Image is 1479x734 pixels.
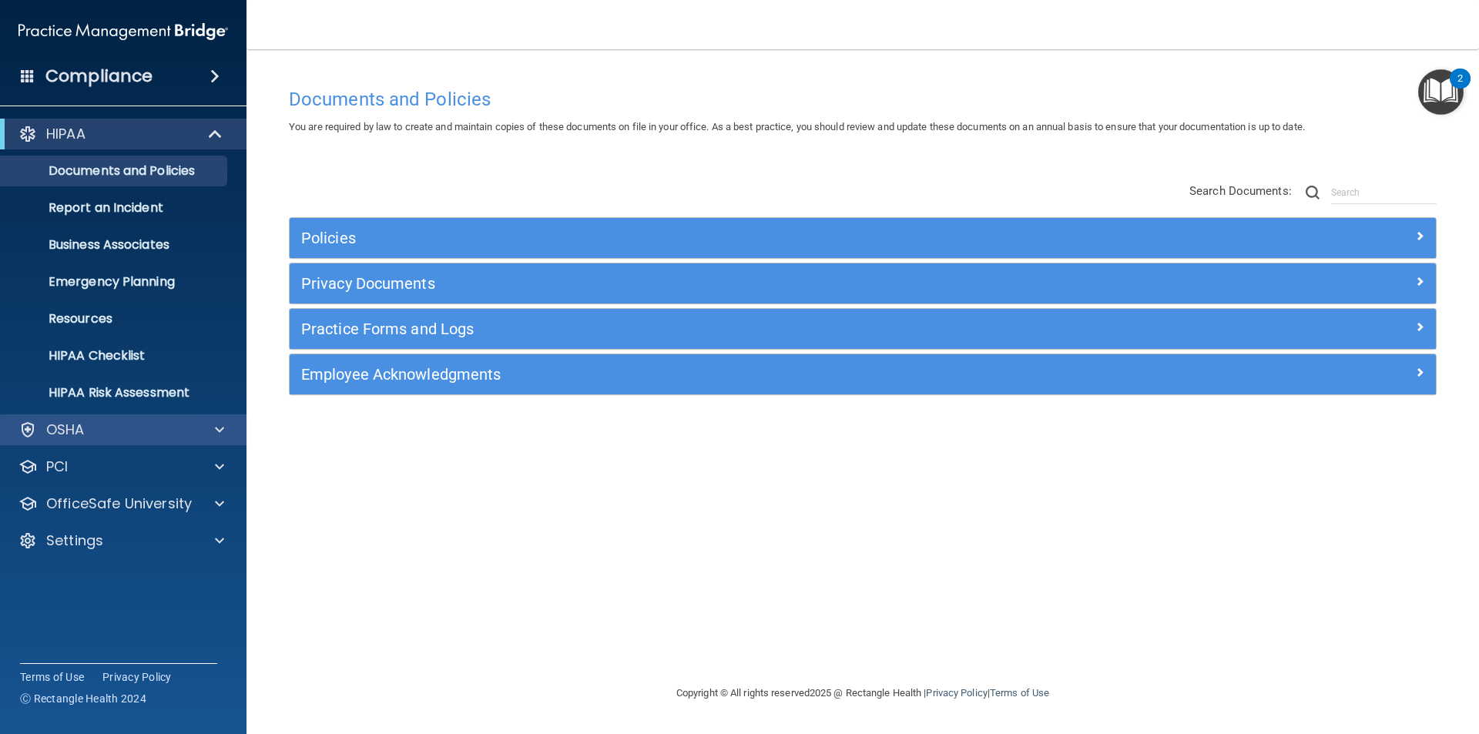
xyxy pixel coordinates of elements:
[1212,625,1461,686] iframe: Drift Widget Chat Controller
[18,125,223,143] a: HIPAA
[102,669,172,685] a: Privacy Policy
[1331,181,1437,204] input: Search
[46,125,86,143] p: HIPAA
[289,121,1305,132] span: You are required by law to create and maintain copies of these documents on file in your office. ...
[18,421,224,439] a: OSHA
[10,348,220,364] p: HIPAA Checklist
[18,531,224,550] a: Settings
[301,226,1424,250] a: Policies
[301,362,1424,387] a: Employee Acknowledgments
[46,421,85,439] p: OSHA
[1418,69,1464,115] button: Open Resource Center, 2 new notifications
[990,687,1049,699] a: Terms of Use
[301,317,1424,341] a: Practice Forms and Logs
[926,687,987,699] a: Privacy Policy
[301,320,1138,337] h5: Practice Forms and Logs
[46,457,68,476] p: PCI
[10,274,220,290] p: Emergency Planning
[10,163,220,179] p: Documents and Policies
[18,494,224,513] a: OfficeSafe University
[301,271,1424,296] a: Privacy Documents
[289,89,1437,109] h4: Documents and Policies
[1457,79,1463,99] div: 2
[10,385,220,401] p: HIPAA Risk Assessment
[1306,186,1320,199] img: ic-search.3b580494.png
[46,494,192,513] p: OfficeSafe University
[18,457,224,476] a: PCI
[301,366,1138,383] h5: Employee Acknowledgments
[301,230,1138,246] h5: Policies
[301,275,1138,292] h5: Privacy Documents
[582,669,1144,718] div: Copyright © All rights reserved 2025 @ Rectangle Health | |
[10,237,220,253] p: Business Associates
[45,65,153,87] h4: Compliance
[10,311,220,327] p: Resources
[20,669,84,685] a: Terms of Use
[20,691,146,706] span: Ⓒ Rectangle Health 2024
[46,531,103,550] p: Settings
[1189,184,1292,198] span: Search Documents:
[10,200,220,216] p: Report an Incident
[18,16,228,47] img: PMB logo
